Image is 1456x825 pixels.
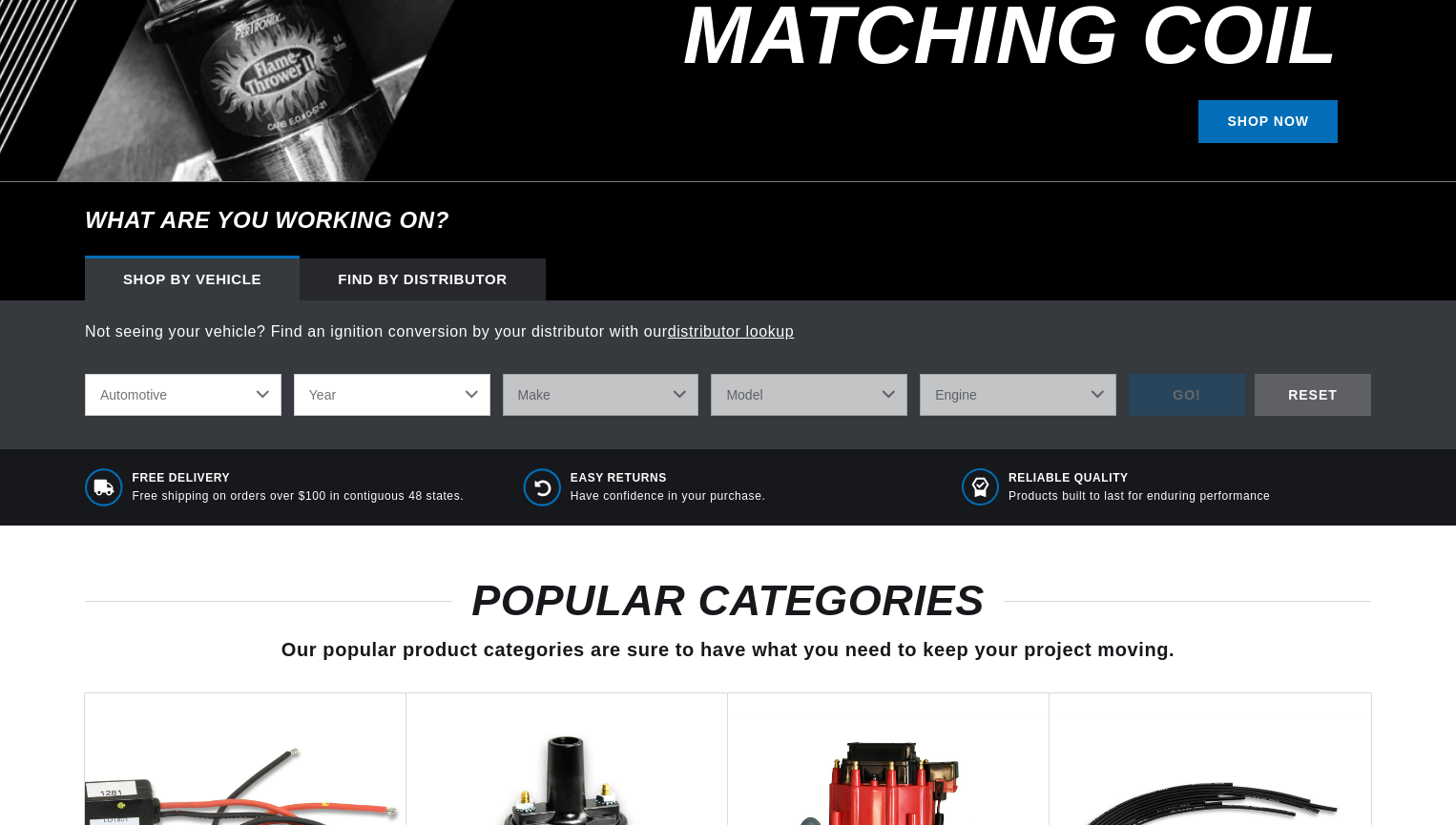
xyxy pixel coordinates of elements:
p: Free shipping on orders over $100 in contiguous 48 states. [133,488,465,505]
span: Easy Returns [571,470,766,486]
select: Year [294,374,490,416]
select: Ride Type [85,374,281,416]
h2: POPULAR CATEGORIES [85,583,1371,619]
div: Find by Distributor [300,258,546,300]
select: Model [711,374,907,416]
div: RESET [1255,374,1371,417]
select: Engine [920,374,1116,416]
p: Have confidence in your purchase. [571,488,766,505]
p: Not seeing your vehicle? Find an ignition conversion by your distributor with our [85,320,1371,344]
a: SHOP NOW [1198,100,1338,143]
a: distributor lookup [668,323,795,340]
h6: What are you working on? [37,182,1419,258]
span: RELIABLE QUALITY [1009,470,1270,486]
span: Our popular product categories are sure to have what you need to keep your project moving. [281,639,1175,660]
p: Products built to last for enduring performance [1009,488,1270,505]
span: Free Delivery [133,470,465,486]
div: Shop by vehicle [85,258,300,300]
select: Make [503,374,699,416]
